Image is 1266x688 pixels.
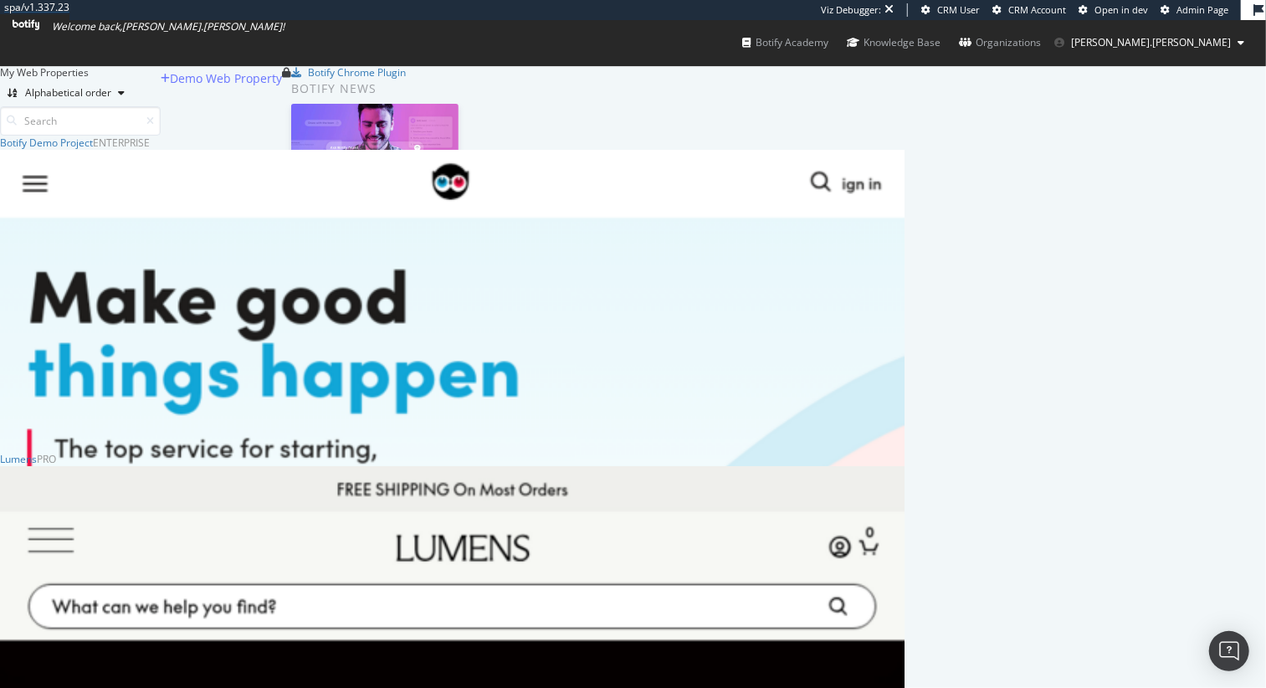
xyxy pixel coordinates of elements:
button: [PERSON_NAME].[PERSON_NAME] [1041,29,1258,56]
div: Enterprise [93,136,150,150]
a: CRM Account [992,3,1066,17]
div: Open Intercom Messenger [1209,631,1249,671]
div: Knowledge Base [847,34,941,51]
span: Open in dev [1094,3,1148,16]
a: Admin Page [1161,3,1228,17]
span: CRM User [937,3,980,16]
a: Organizations [959,20,1041,65]
div: Organizations [959,34,1041,51]
div: Pro [37,452,56,466]
div: Viz Debugger: [821,3,881,17]
div: Botify Academy [742,34,828,51]
button: Demo Web Property [161,65,282,92]
span: jeffrey.louella [1071,35,1231,49]
a: CRM User [921,3,980,17]
div: Botify news [291,80,675,98]
span: Welcome back, [PERSON_NAME].[PERSON_NAME] ! [52,20,284,33]
div: Alphabetical order [25,88,111,98]
a: Botify Chrome Plugin [291,65,406,80]
div: Botify Chrome Plugin [308,65,406,80]
a: Demo Web Property [161,71,282,85]
span: CRM Account [1008,3,1066,16]
img: How to Prioritize and Accelerate Technical SEO with Botify Assist [291,104,459,192]
a: Botify Academy [742,20,828,65]
span: Admin Page [1176,3,1228,16]
a: Open in dev [1079,3,1148,17]
a: Knowledge Base [847,20,941,65]
div: Demo Web Property [170,70,282,87]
